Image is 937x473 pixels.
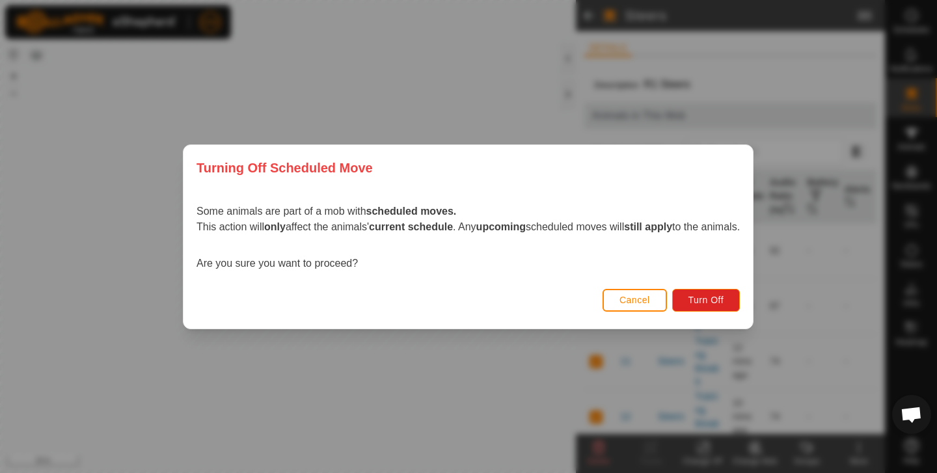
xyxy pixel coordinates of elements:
[370,221,454,232] strong: current schedule
[619,295,650,305] span: Cancel
[197,256,740,271] p: Are you sure you want to proceed?
[197,219,740,235] p: This action will affect the animals' . Any scheduled moves will to the animals.
[476,221,526,232] strong: upcoming
[892,395,931,434] a: Open chat
[625,221,673,232] strong: still apply
[603,288,667,311] button: Cancel
[366,206,457,217] strong: scheduled moves.
[197,204,740,219] p: Some animals are part of a mob with
[672,288,740,311] button: Turn Off
[264,221,286,232] strong: only
[688,295,724,305] span: Turn Off
[197,158,373,178] span: Turning Off Scheduled Move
